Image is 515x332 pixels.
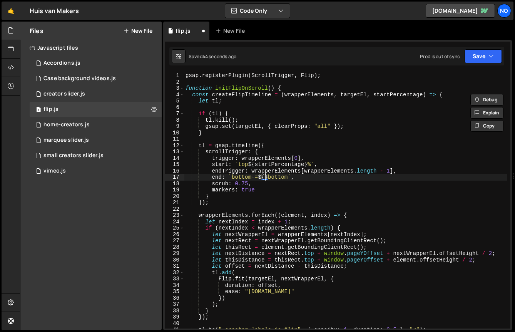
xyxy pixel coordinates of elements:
[36,107,41,113] span: 1
[165,187,184,193] div: 19
[165,85,184,92] div: 3
[165,206,184,213] div: 22
[165,301,184,308] div: 37
[165,250,184,257] div: 29
[43,168,66,174] div: vimeo.js
[165,117,184,124] div: 8
[165,181,184,187] div: 18
[165,212,184,219] div: 23
[30,55,162,71] div: 12888/31641.js
[165,98,184,104] div: 5
[165,72,184,79] div: 1
[165,168,184,174] div: 16
[165,238,184,244] div: 27
[165,257,184,263] div: 30
[30,163,162,179] div: 12888/31622.js
[165,314,184,320] div: 39
[43,121,90,128] div: home-creators.js
[165,161,184,168] div: 15
[30,148,162,163] div: 12888/31629.js
[30,86,162,102] div: 12888/31623.js
[165,130,184,136] div: 10
[165,143,184,149] div: 12
[43,75,116,82] div: Case background videos.js
[165,136,184,143] div: 11
[43,106,59,113] div: flip.js
[216,27,248,35] div: New File
[465,49,502,63] button: Save
[165,200,184,206] div: 21
[176,27,191,35] div: flip.js
[497,4,511,18] a: No
[470,94,503,106] button: Debug
[470,107,503,119] button: Explain
[165,79,184,86] div: 2
[165,288,184,295] div: 35
[470,120,503,132] button: Copy
[30,27,43,35] h2: Files
[165,92,184,98] div: 4
[202,53,236,60] div: 44 seconds ago
[189,53,236,60] div: Saved
[165,270,184,276] div: 32
[165,111,184,117] div: 7
[165,225,184,231] div: 25
[30,6,79,15] div: Huis van Makers
[30,71,162,86] div: 12888/45310.js
[43,152,104,159] div: small creators slider.js
[43,137,89,144] div: marquee slider.js
[420,53,460,60] div: Prod is out of sync
[165,276,184,282] div: 33
[165,155,184,162] div: 14
[20,40,162,55] div: Javascript files
[165,263,184,270] div: 31
[165,219,184,225] div: 24
[426,4,495,18] a: [DOMAIN_NAME]
[30,102,162,117] div: 12888/45472.js
[124,28,152,34] button: New File
[165,193,184,200] div: 20
[165,308,184,314] div: 38
[165,282,184,289] div: 34
[30,132,162,148] div: 12888/39782.js
[165,231,184,238] div: 26
[165,123,184,130] div: 9
[43,60,80,67] div: Accordions.js
[165,295,184,302] div: 36
[165,149,184,155] div: 13
[165,244,184,251] div: 28
[30,117,162,132] div: 12888/32546.js
[225,4,290,18] button: Code Only
[165,174,184,181] div: 17
[165,320,184,327] div: 40
[2,2,20,20] a: 🤙
[165,104,184,111] div: 6
[43,91,85,97] div: creator slider.js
